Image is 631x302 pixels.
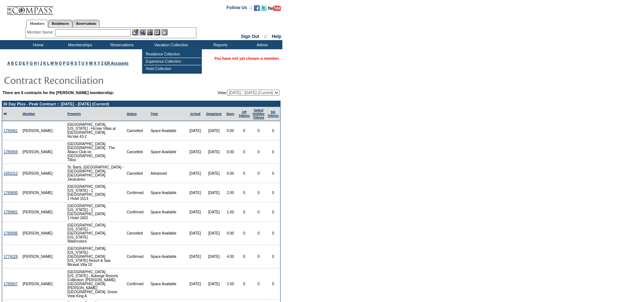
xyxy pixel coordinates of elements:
td: Cancelled [125,222,149,245]
img: b_edit.gif [132,29,138,35]
td: [GEOGRAPHIC_DATA], [US_STATE] - Ho'olei Villas at [GEOGRAPHIC_DATA] Ho'olei 43-2 [66,121,125,140]
td: [GEOGRAPHIC_DATA], [US_STATE] - 1 [GEOGRAPHIC_DATA] 1 Hotel 1513 [66,183,125,202]
td: 0 [251,245,266,268]
td: Vacation Collection [142,40,199,49]
td: 0 [237,222,251,245]
a: C [15,61,18,65]
td: [DATE] [204,140,224,164]
a: V [85,61,88,65]
a: T [78,61,81,65]
td: 0 [266,164,280,183]
td: Space Available [149,245,186,268]
td: [DATE] [186,268,204,300]
a: Arrival [190,112,200,116]
td: Admin [240,40,282,49]
span: :: [264,34,267,39]
a: 1655312 [4,171,18,175]
a: Type [150,112,158,116]
td: 0.00 [224,222,237,245]
td: 0 [237,183,251,202]
td: Confirmed [125,183,149,202]
td: 0 [266,245,280,268]
td: Space Available [149,222,186,245]
td: Id [2,107,21,121]
td: 0 [237,121,251,140]
a: H [34,61,37,65]
td: Space Available [149,268,186,300]
a: Member [23,112,35,116]
td: [PERSON_NAME] [21,164,54,183]
td: [DATE] [186,164,204,183]
td: Residence Collection [144,51,201,58]
td: View: [181,90,280,96]
td: 0 [266,121,280,140]
td: 0 [251,121,266,140]
td: 0 [251,183,266,202]
td: Home [16,40,58,49]
a: B [11,61,14,65]
td: [GEOGRAPHIC_DATA], [GEOGRAPHIC_DATA] - The Abaco Club on [GEOGRAPHIC_DATA] Tilloo [66,140,125,164]
td: 0 [251,164,266,183]
a: 1789601 [4,210,18,214]
td: 0 [237,245,251,268]
td: Follow Us :: [227,4,252,13]
a: N [55,61,58,65]
td: Reservations [100,40,142,49]
a: 1774229 [4,255,18,259]
a: P [63,61,65,65]
td: 1.00 [224,202,237,222]
a: Days [226,112,234,116]
a: M [51,61,54,65]
a: Subscribe to our YouTube Channel [268,7,281,12]
td: 0 [251,202,266,222]
td: Space Available [149,140,186,164]
a: Status [127,112,137,116]
a: X [94,61,97,65]
td: [PERSON_NAME] [21,140,54,164]
td: 0.00 [224,140,237,164]
a: Z [101,61,103,65]
td: 4.00 [224,245,237,268]
td: 0 [266,268,280,300]
img: pgTtlContractReconciliation.gif [4,73,149,87]
td: Cancelled [125,121,149,140]
td: 2.00 [224,268,237,300]
td: 0 [251,222,266,245]
a: W [89,61,93,65]
td: [DATE] [186,140,204,164]
td: [DATE] [204,202,224,222]
td: [DATE] [204,268,224,300]
td: St. Barts, [GEOGRAPHIC_DATA] - [GEOGRAPHIC_DATA], [GEOGRAPHIC_DATA] Javacanou [66,164,125,183]
a: Sign Out [241,34,259,39]
td: Cancelled [125,164,149,183]
img: Follow us on Twitter [261,5,267,11]
td: [PERSON_NAME] [21,245,54,268]
a: Q [66,61,69,65]
img: Impersonate [147,29,153,35]
td: 0 [266,183,280,202]
td: Space Available [149,183,186,202]
td: 0 [251,140,266,164]
td: [PERSON_NAME] [21,222,54,245]
td: [PERSON_NAME] [21,121,54,140]
td: [PERSON_NAME] [21,268,54,300]
a: 1789459 [4,150,18,154]
img: Subscribe to our YouTube Channel [268,5,281,11]
td: Memberships [58,40,100,49]
td: [DATE] [186,121,204,140]
td: Hotel Collection [144,65,201,72]
a: Departure [206,112,222,116]
a: L [47,61,49,65]
td: [GEOGRAPHIC_DATA], [US_STATE] - 1 [GEOGRAPHIC_DATA] 1 Hotel 1602 [66,202,125,222]
td: [DATE] [186,222,204,245]
a: F [26,61,29,65]
td: 30 Day Plus - Peak Contract :: [DATE] - [DATE] (Current) [2,101,280,107]
a: 1789461 [4,129,18,133]
a: Reservations [72,20,100,27]
a: 1785657 [4,282,18,286]
td: 0 [237,202,251,222]
img: Reservations [154,29,160,35]
a: I [38,61,39,65]
td: 0 [266,222,280,245]
a: SGTokens [267,110,279,117]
